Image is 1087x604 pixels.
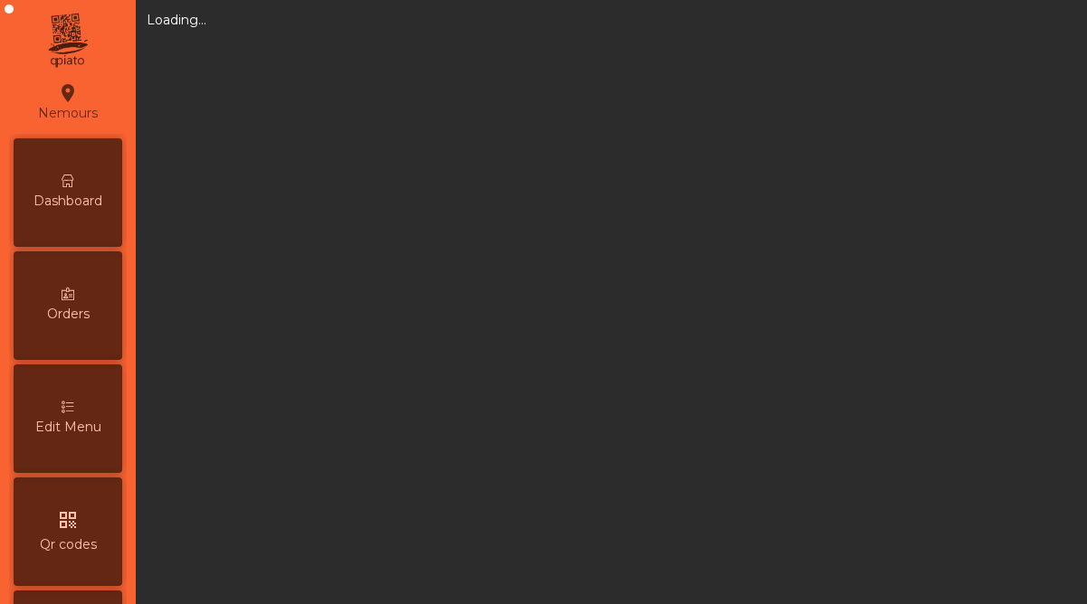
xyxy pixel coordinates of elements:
[47,305,90,324] span: Orders
[147,12,206,28] app-statistics: Loading...
[45,9,90,72] img: qpiato
[33,192,102,211] span: Dashboard
[57,82,79,104] i: location_on
[40,535,97,554] span: Qr codes
[35,418,101,437] span: Edit Menu
[57,509,79,531] i: qr_code
[38,80,98,125] div: Nemours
